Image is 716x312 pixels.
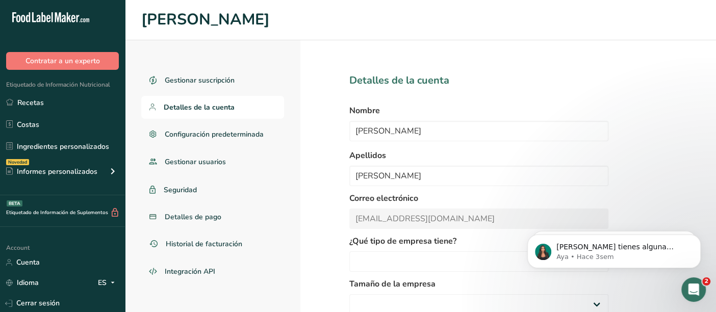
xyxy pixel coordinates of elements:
[164,185,197,195] span: Seguridad
[98,277,119,289] div: ES
[349,73,608,88] h1: Detalles de la cuenta
[6,274,39,292] a: Idioma
[141,150,284,174] a: Gestionar usuarios
[165,266,215,277] span: Integración API
[164,102,235,113] span: Detalles de la cuenta
[681,277,706,302] iframe: Intercom live chat
[165,75,235,86] span: Gestionar suscripción
[166,239,242,249] span: Historial de facturación
[141,123,284,146] a: Configuración predeterminada
[512,213,716,284] iframe: Intercom notifications mensaje
[6,52,119,70] button: Contratar a un experto
[6,159,29,165] div: Novedad
[7,200,22,206] div: BETA
[141,205,284,228] a: Detalles de pago
[349,149,608,162] label: Apellidos
[349,235,608,247] label: ¿Qué tipo de empresa tiene?
[141,178,284,201] a: Seguridad
[165,212,221,222] span: Detalles de pago
[6,166,97,177] div: Informes personalizados
[349,192,608,204] label: Correo electrónico
[349,105,608,117] label: Nombre
[141,232,284,255] a: Historial de facturación
[141,69,284,92] a: Gestionar suscripción
[702,277,710,285] span: 2
[349,278,608,290] label: Tamaño de la empresa
[141,96,284,119] a: Detalles de la cuenta
[141,8,700,32] h1: [PERSON_NAME]
[141,259,284,284] a: Integración API
[165,157,226,167] span: Gestionar usuarios
[165,129,264,140] span: Configuración predeterminada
